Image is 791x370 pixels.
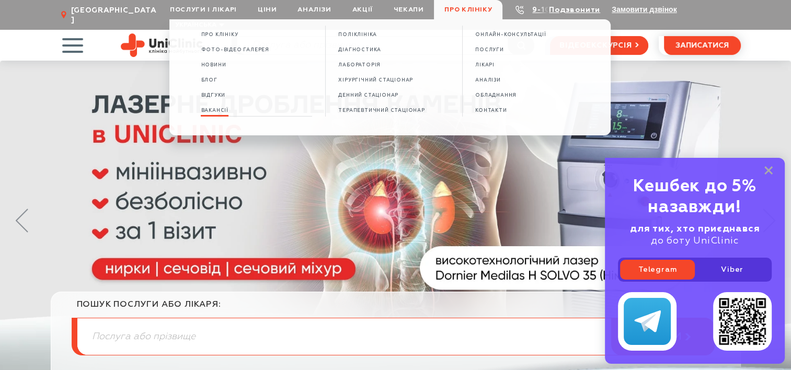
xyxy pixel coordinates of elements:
[695,260,770,280] a: Viber
[201,91,225,100] a: Відгуки
[475,77,501,83] span: АНАЛІЗИ
[201,30,238,39] a: Про клініку
[338,76,413,85] a: ХІРУРГІЧНИЙ СТАЦІОНАР
[475,45,504,54] a: ПОСЛУГИ
[201,47,269,53] span: Фото-відео галерея
[338,91,398,100] a: ДЕННИЙ СТАЦІОНАР
[201,45,269,54] a: Фото-відео галерея
[475,47,504,53] span: ПОСЛУГИ
[630,224,760,234] b: для тих, хто приєднався
[475,61,495,70] a: ЛІКАРІ
[475,108,507,113] span: КОНТАКТИ
[338,62,381,68] span: ЛАБОРАТОРІЯ
[475,62,495,68] span: ЛІКАРІ
[71,6,159,25] span: [GEOGRAPHIC_DATA]
[549,6,600,14] a: Подзвонити
[338,45,381,54] a: ДІАГНОСТИКА
[338,77,413,83] span: ХІРУРГІЧНИЙ СТАЦІОНАР
[121,33,203,57] img: Uniclinic
[338,92,398,98] span: ДЕННИЙ СТАЦІОНАР
[612,5,677,14] button: Замовити дзвінок
[475,30,546,39] a: ОНЛАЙН-КОНСУЛЬТАЦІЇ
[77,318,714,355] input: Послуга або прізвище
[201,61,226,70] a: Новини
[475,106,507,115] a: КОНТАКТИ
[338,106,425,115] a: ТЕРАПЕВТИЧНИЙ СТАЦІОНАР
[532,6,555,14] a: 9-103
[201,62,226,68] span: Новини
[620,260,695,280] a: Telegram
[664,36,741,55] button: записатися
[201,106,228,115] a: Вакансії
[201,77,217,83] span: Блог
[618,176,772,218] div: Кешбек до 5% назавжди!
[338,32,377,38] span: ПОЛІКЛІНІКА
[338,47,381,53] span: ДІАГНОСТИКА
[338,61,381,70] a: ЛАБОРАТОРІЯ
[338,30,377,39] a: ПОЛІКЛІНІКА
[77,299,715,318] div: пошук послуги або лікаря:
[201,92,225,98] span: Відгуки
[475,32,546,38] span: ОНЛАЙН-КОНСУЛЬТАЦІЇ
[475,92,517,98] span: ОБЛАДНАННЯ
[201,76,217,85] a: Блог
[201,32,238,38] span: Про клініку
[675,42,729,49] span: записатися
[338,108,425,113] span: ТЕРАПЕВТИЧНИЙ СТАЦІОНАР
[201,108,228,113] span: Вакансії
[475,91,517,100] a: ОБЛАДНАННЯ
[475,76,501,85] a: АНАЛІЗИ
[618,223,772,247] div: до боту UniClinic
